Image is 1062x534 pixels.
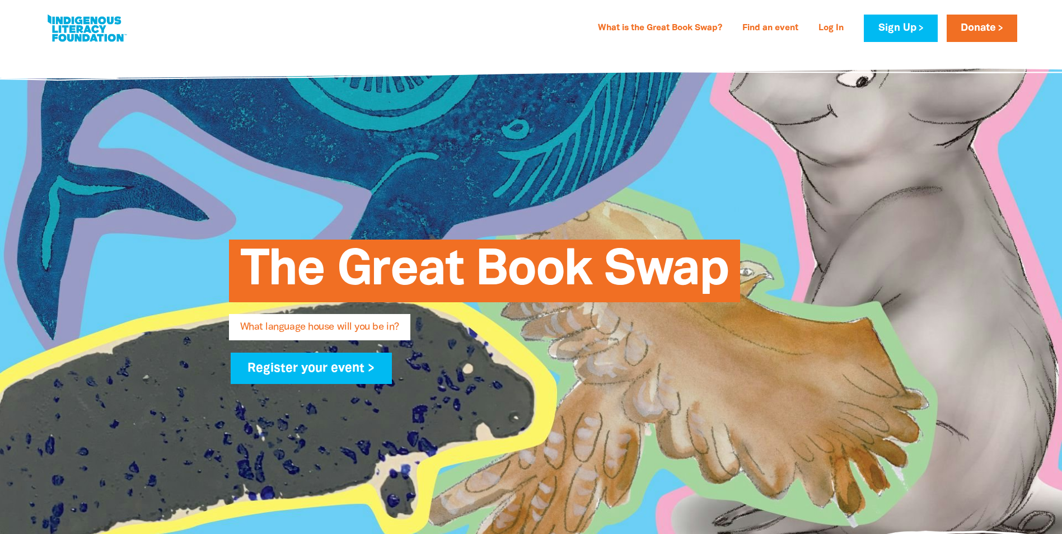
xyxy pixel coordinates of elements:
a: Register your event > [231,353,392,384]
a: Find an event [736,20,805,38]
a: Donate [947,15,1017,42]
span: The Great Book Swap [240,248,729,302]
a: Sign Up [864,15,937,42]
span: What language house will you be in? [240,322,399,340]
a: What is the Great Book Swap? [591,20,729,38]
a: Log In [812,20,850,38]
